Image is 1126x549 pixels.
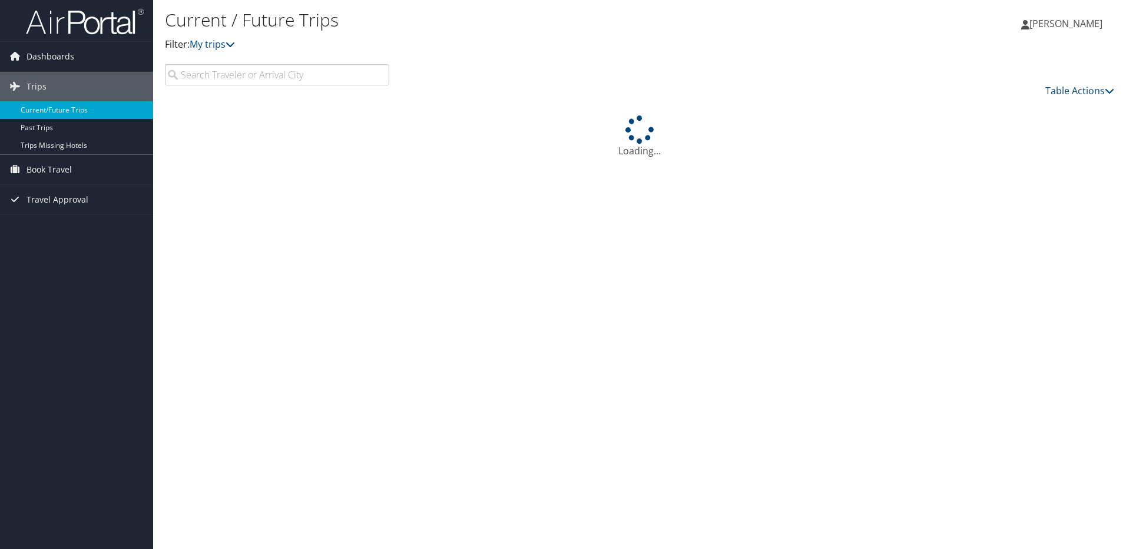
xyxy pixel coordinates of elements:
div: Loading... [165,115,1114,158]
a: My trips [190,38,235,51]
a: [PERSON_NAME] [1021,6,1114,41]
span: Travel Approval [27,185,88,214]
span: [PERSON_NAME] [1029,17,1102,30]
p: Filter: [165,37,798,52]
img: airportal-logo.png [26,8,144,35]
span: Dashboards [27,42,74,71]
h1: Current / Future Trips [165,8,798,32]
input: Search Traveler or Arrival City [165,64,389,85]
span: Book Travel [27,155,72,184]
a: Table Actions [1045,84,1114,97]
span: Trips [27,72,47,101]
